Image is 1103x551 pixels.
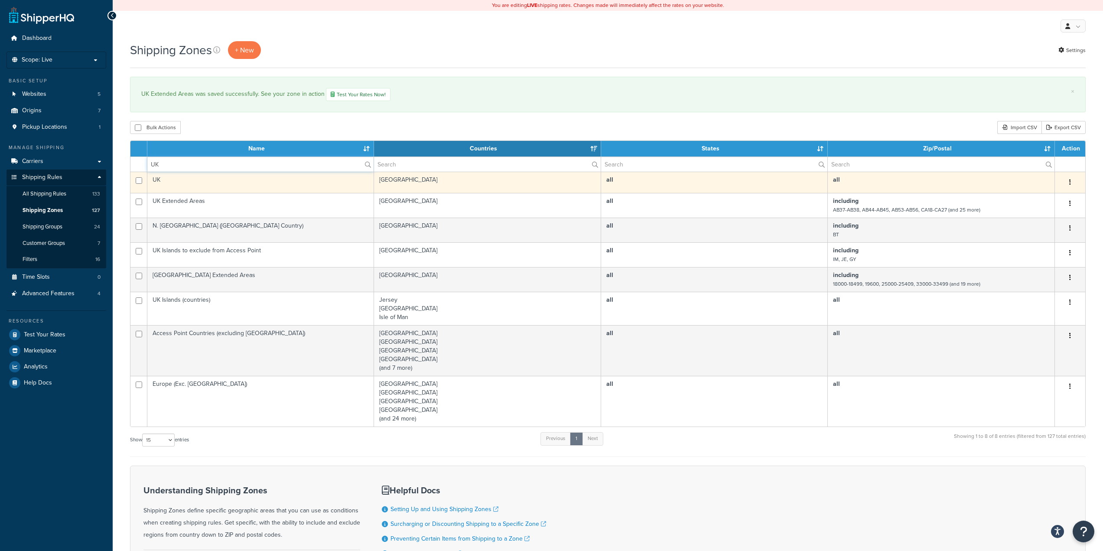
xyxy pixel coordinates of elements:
[98,91,101,98] span: 5
[382,486,546,495] h3: Helpful Docs
[997,121,1041,134] div: Import CSV
[23,256,37,263] span: Filters
[606,379,613,388] b: all
[833,231,839,238] small: BT
[7,86,106,102] a: Websites 5
[143,486,360,541] div: Shipping Zones define specific geographic areas that you can use as conditions when creating ship...
[601,157,827,172] input: Search
[98,107,101,114] span: 7
[130,121,181,134] button: Bulk Actions
[833,295,840,304] b: all
[828,141,1055,156] th: Zip/Postal: activate to sort column ascending
[22,91,46,98] span: Websites
[23,223,62,231] span: Shipping Groups
[147,242,374,267] td: UK Islands to exclude from Access Point
[147,193,374,218] td: UK Extended Areas
[7,119,106,135] li: Pickup Locations
[7,286,106,302] a: Advanced Features 4
[1058,44,1086,56] a: Settings
[1073,521,1094,542] button: Open Resource Center
[374,141,601,156] th: Countries: activate to sort column ascending
[22,174,62,181] span: Shipping Rules
[22,107,42,114] span: Origins
[374,325,601,376] td: [GEOGRAPHIC_DATA] [GEOGRAPHIC_DATA] [GEOGRAPHIC_DATA] [GEOGRAPHIC_DATA] (and 7 more)
[7,251,106,267] li: Filters
[582,432,603,445] a: Next
[24,379,52,387] span: Help Docs
[374,157,601,172] input: Search
[833,196,859,205] b: including
[7,235,106,251] a: Customer Groups 7
[606,271,613,280] b: all
[570,432,583,445] a: 1
[99,124,101,131] span: 1
[374,172,601,193] td: [GEOGRAPHIC_DATA]
[390,519,546,528] a: Surcharging or Discounting Shipping to a Specific Zone
[374,376,601,427] td: [GEOGRAPHIC_DATA] [GEOGRAPHIC_DATA] [GEOGRAPHIC_DATA] [GEOGRAPHIC_DATA] (and 24 more)
[1071,88,1074,95] a: ×
[7,170,106,186] a: Shipping Rules
[7,327,106,342] a: Test Your Rates
[24,363,48,371] span: Analytics
[147,292,374,325] td: UK Islands (countries)
[374,242,601,267] td: [GEOGRAPHIC_DATA]
[92,190,100,198] span: 133
[833,255,856,263] small: IM, JE, GY
[1041,121,1086,134] a: Export CSV
[7,144,106,151] div: Manage Shipping
[7,119,106,135] a: Pickup Locations 1
[7,202,106,218] a: Shipping Zones 127
[374,218,601,242] td: [GEOGRAPHIC_DATA]
[7,30,106,46] a: Dashboard
[7,186,106,202] a: All Shipping Rules 133
[95,256,100,263] span: 16
[390,534,530,543] a: Preventing Certain Items from Shipping to a Zone
[130,434,189,447] label: Show entries
[7,186,106,202] li: All Shipping Rules
[7,269,106,285] a: Time Slots 0
[130,42,212,59] h1: Shipping Zones
[954,431,1086,450] div: Showing 1 to 8 of 8 entries (filtered from 127 total entries)
[147,267,374,292] td: [GEOGRAPHIC_DATA] Extended Areas
[23,207,63,214] span: Shipping Zones
[828,157,1054,172] input: Search
[606,175,613,184] b: all
[147,325,374,376] td: Access Point Countries (excluding [GEOGRAPHIC_DATA])
[147,172,374,193] td: UK
[374,193,601,218] td: [GEOGRAPHIC_DATA]
[7,235,106,251] li: Customer Groups
[390,505,498,514] a: Setting Up and Using Shipping Zones
[235,45,254,55] span: + New
[7,103,106,119] li: Origins
[98,240,100,247] span: 7
[540,432,571,445] a: Previous
[7,375,106,391] a: Help Docs
[833,280,980,288] small: 18000-18499, 19600, 25000-25409, 33000-33499 (and 19 more)
[142,434,175,447] select: Showentries
[606,329,613,338] b: all
[23,190,66,198] span: All Shipping Rules
[374,292,601,325] td: Jersey [GEOGRAPHIC_DATA] Isle of Man
[7,103,106,119] a: Origins 7
[7,269,106,285] li: Time Slots
[833,206,980,214] small: AB37-AB38, AB44-AB45, AB53-AB56, CA18-CA27 (and 25 more)
[7,317,106,325] div: Resources
[601,141,828,156] th: States: activate to sort column ascending
[7,202,106,218] li: Shipping Zones
[24,347,56,355] span: Marketplace
[228,41,261,59] a: + New
[147,218,374,242] td: N. [GEOGRAPHIC_DATA] ([GEOGRAPHIC_DATA] Country)
[22,274,50,281] span: Time Slots
[833,221,859,230] b: including
[98,274,101,281] span: 0
[147,157,374,172] input: Search
[606,221,613,230] b: all
[7,343,106,359] a: Marketplace
[527,1,537,9] b: LIVE
[92,207,100,214] span: 127
[1055,141,1085,156] th: Action
[98,290,101,297] span: 4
